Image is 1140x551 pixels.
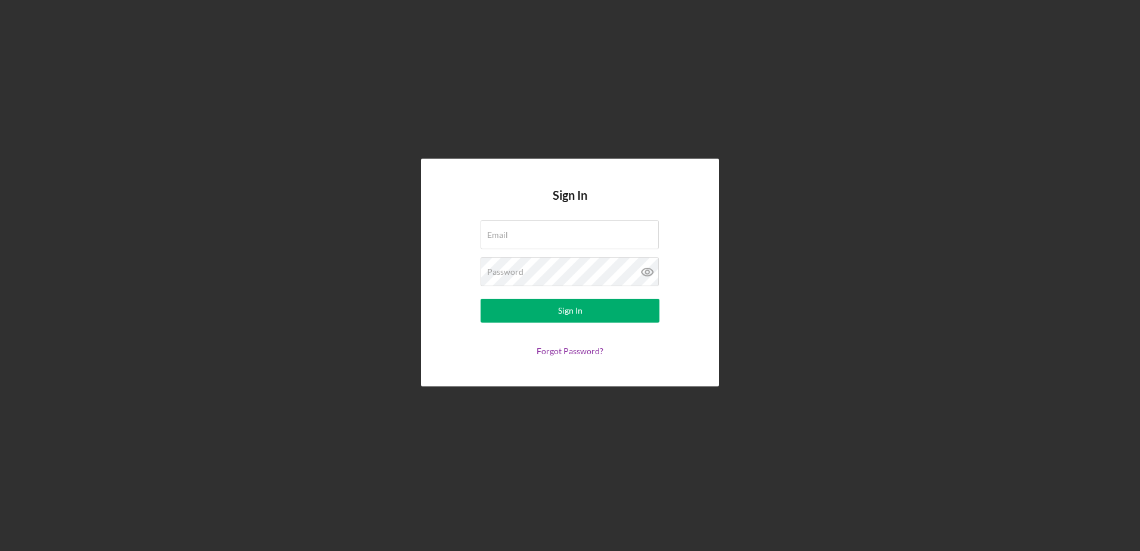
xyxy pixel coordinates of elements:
[487,267,523,277] label: Password
[553,188,587,220] h4: Sign In
[481,299,659,323] button: Sign In
[537,346,603,356] a: Forgot Password?
[558,299,583,323] div: Sign In
[487,230,508,240] label: Email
